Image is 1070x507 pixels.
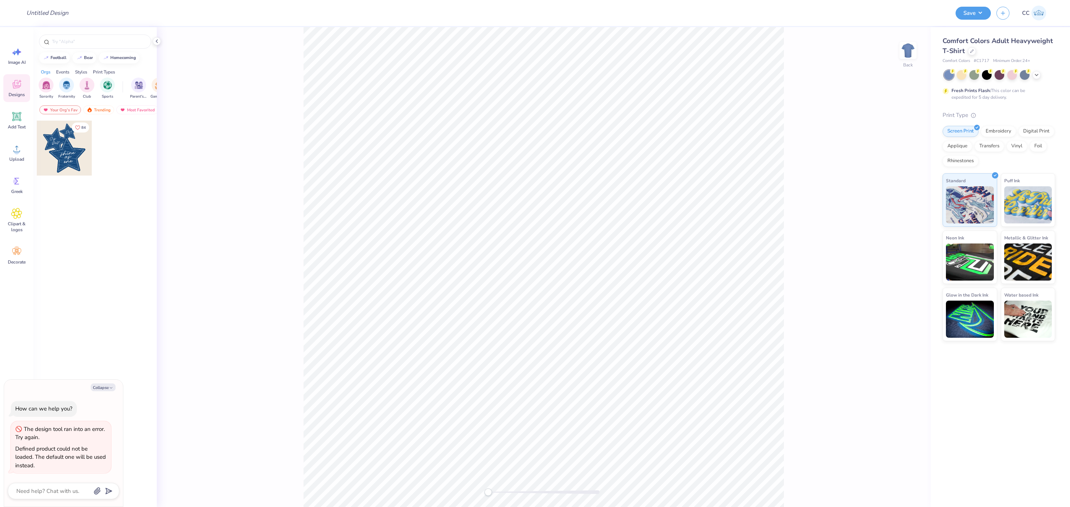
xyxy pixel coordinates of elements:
button: Collapse [91,383,116,391]
span: Sorority [39,94,53,99]
div: Print Types [93,69,115,75]
div: Foil [1030,141,1047,152]
img: Neon Ink [946,243,994,281]
button: Like [72,122,89,133]
div: This color can be expedited for 5 day delivery. [951,87,1043,101]
div: The design tool ran into an error. Try again. [15,425,105,441]
div: filter for Sorority [39,78,53,99]
img: most_fav.gif [120,107,126,112]
button: bear [72,52,96,63]
img: trend_line.gif [43,56,49,60]
img: trend_line.gif [103,56,109,60]
div: Screen Print [943,126,979,137]
span: Decorate [8,259,26,265]
img: Fraternity Image [62,81,71,89]
span: 84 [81,126,86,130]
span: CC [1022,9,1030,17]
div: Most Favorited [116,105,158,114]
strong: Fresh Prints Flash: [951,88,991,94]
img: most_fav.gif [43,107,49,112]
button: filter button [58,78,75,99]
img: Standard [946,186,994,223]
span: Standard [946,177,966,184]
div: filter for Club [80,78,94,99]
button: homecoming [99,52,139,63]
div: Back [903,62,913,68]
span: Comfort Colors [943,58,970,64]
span: Puff Ink [1004,177,1020,184]
img: Parent's Weekend Image [134,81,143,89]
div: Styles [75,69,87,75]
img: trend_line.gif [77,56,82,60]
button: filter button [39,78,53,99]
span: Neon Ink [946,234,964,242]
div: filter for Game Day [150,78,168,99]
span: Minimum Order: 24 + [993,58,1030,64]
img: Game Day Image [155,81,163,89]
span: Image AI [8,59,26,65]
div: Rhinestones [943,156,979,167]
img: Metallic & Glitter Ink [1004,243,1052,281]
div: bear [84,56,93,60]
div: Defined product could not be loaded. The default one will be used instead. [15,445,106,469]
div: Events [56,69,69,75]
a: CC [1019,6,1050,20]
span: Parent's Weekend [130,94,147,99]
span: Water based Ink [1004,291,1038,299]
div: Digital Print [1018,126,1054,137]
span: Comfort Colors Adult Heavyweight T-Shirt [943,36,1053,55]
div: How can we help you? [15,405,72,412]
img: Sorority Image [42,81,51,89]
img: Club Image [83,81,91,89]
div: filter for Fraternity [58,78,75,99]
img: Water based Ink [1004,301,1052,338]
span: Upload [9,156,24,162]
div: Trending [83,105,114,114]
span: Glow in the Dark Ink [946,291,988,299]
img: Puff Ink [1004,186,1052,223]
span: Fraternity [58,94,75,99]
div: Orgs [41,69,51,75]
button: football [39,52,70,63]
div: Print Type [943,111,1055,120]
span: Clipart & logos [4,221,29,233]
input: Try "Alpha" [51,38,146,45]
img: trending.gif [87,107,93,112]
div: filter for Parent's Weekend [130,78,147,99]
span: Add Text [8,124,26,130]
div: Vinyl [1006,141,1027,152]
div: Applique [943,141,972,152]
button: filter button [100,78,115,99]
span: Designs [9,92,25,98]
button: filter button [80,78,94,99]
div: football [51,56,67,60]
span: Sports [102,94,113,99]
div: Your Org's Fav [39,105,81,114]
div: Accessibility label [484,488,492,496]
button: Save [956,7,991,20]
span: Metallic & Glitter Ink [1004,234,1048,242]
input: Untitled Design [20,6,75,20]
span: Greek [11,189,23,194]
button: filter button [150,78,168,99]
button: filter button [130,78,147,99]
span: Club [83,94,91,99]
img: Back [901,43,915,58]
img: Glow in the Dark Ink [946,301,994,338]
div: filter for Sports [100,78,115,99]
div: Transfers [975,141,1004,152]
span: Game Day [150,94,168,99]
img: Sports Image [103,81,112,89]
div: homecoming [110,56,136,60]
span: # C1717 [974,58,989,64]
div: Embroidery [981,126,1016,137]
img: Cyril Cabanete [1031,6,1046,20]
